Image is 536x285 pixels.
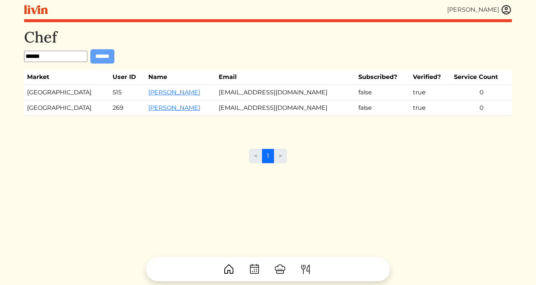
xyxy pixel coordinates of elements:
th: User ID [110,70,145,85]
img: ForkKnife-55491504ffdb50bab0c1e09e7649658475375261d09fd45db06cec23bce548bf.svg [300,263,312,275]
td: [EMAIL_ADDRESS][DOMAIN_NAME] [216,85,355,100]
h1: Chef [24,28,512,46]
td: 0 [451,100,512,116]
td: false [355,85,410,100]
a: [PERSON_NAME] [148,89,200,96]
img: livin-logo-a0d97d1a881af30f6274990eb6222085a2533c92bbd1e4f22c21b4f0d0e3210c.svg [24,5,48,14]
div: [PERSON_NAME] [447,5,499,14]
th: Service Count [451,70,512,85]
th: Verified? [410,70,451,85]
td: [GEOGRAPHIC_DATA] [24,100,110,116]
img: ChefHat-a374fb509e4f37eb0702ca99f5f64f3b6956810f32a249b33092029f8484b388.svg [274,263,286,275]
td: [GEOGRAPHIC_DATA] [24,85,110,100]
th: Name [145,70,216,85]
th: Market [24,70,110,85]
img: House-9bf13187bcbb5817f509fe5e7408150f90897510c4275e13d0d5fca38e0b5951.svg [223,263,235,275]
td: 269 [110,100,145,116]
img: CalendarDots-5bcf9d9080389f2a281d69619e1c85352834be518fbc73d9501aef674afc0d57.svg [248,263,260,275]
th: Email [216,70,355,85]
th: Subscribed? [355,70,410,85]
nav: Page [249,149,287,169]
a: 1 [262,149,274,163]
td: false [355,100,410,116]
td: true [410,85,451,100]
td: 0 [451,85,512,100]
a: [PERSON_NAME] [148,104,200,111]
img: user_account-e6e16d2ec92f44fc35f99ef0dc9cddf60790bfa021a6ecb1c896eb5d2907b31c.svg [501,4,512,15]
td: [EMAIL_ADDRESS][DOMAIN_NAME] [216,100,355,116]
td: 515 [110,85,145,100]
td: true [410,100,451,116]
